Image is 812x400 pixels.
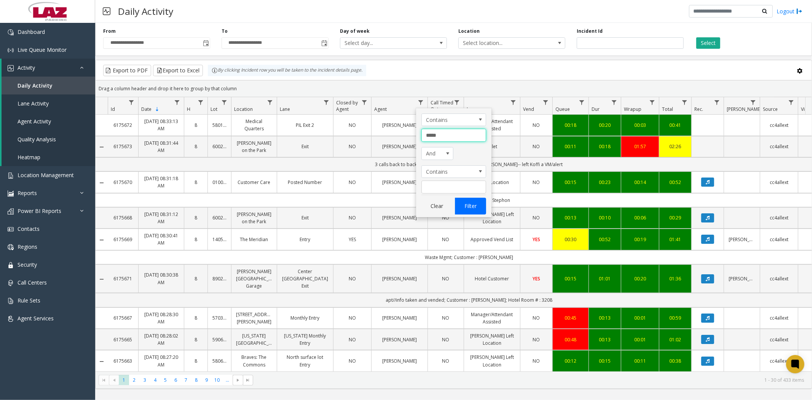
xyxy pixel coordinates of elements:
a: 00:15 [593,357,616,365]
div: 00:10 [593,214,616,221]
span: Agent Services [18,315,54,322]
a: 6175672 [112,122,134,129]
a: 01:02 [664,336,687,343]
div: 00:29 [664,214,687,221]
span: NO [533,122,540,128]
a: Valet [469,143,515,150]
div: 00:52 [664,179,687,186]
a: [US_STATE] Monthly Entry [282,332,329,347]
a: [DATE] 08:27:20 AM [143,354,179,368]
span: Power BI Reports [18,207,61,214]
a: NO [525,122,548,129]
label: From [103,28,116,35]
a: 00:48 [557,336,584,343]
a: 00:52 [593,236,616,243]
img: 'icon' [8,190,14,197]
a: NO [432,275,459,282]
div: 00:45 [557,314,584,322]
a: [PERSON_NAME] [376,122,423,129]
span: Page 9 [201,375,212,385]
label: Location [458,28,480,35]
a: PIL Exit 2 [282,122,329,129]
a: Medical Quarters [236,118,272,132]
a: NO [432,314,459,322]
span: Location Management [18,171,74,179]
span: Go to the last page [243,375,253,386]
span: Contains [422,166,473,178]
a: [PERSON_NAME] Left Location [469,211,515,225]
span: Page 1 [119,375,129,385]
a: cc4allext [765,314,793,322]
a: [DATE] 08:28:30 AM [143,311,179,325]
a: 00:03 [626,122,654,129]
a: Date Filter Menu [172,97,182,107]
a: [PERSON_NAME] [376,143,423,150]
span: Closed by Agent [336,99,358,112]
img: 'icon' [8,173,14,179]
span: Page 7 [181,375,191,385]
span: Toggle popup [201,38,210,48]
a: 570308 [212,314,227,322]
a: 8 [189,336,203,343]
a: Source Filter Menu [786,97,796,107]
div: 00:13 [593,336,616,343]
a: Activity [2,59,95,77]
a: North surface lot Entry [282,354,329,368]
a: NO [338,314,367,322]
a: 8 [189,314,203,322]
a: [PERSON_NAME] Left Location [469,332,515,347]
img: 'icon' [8,298,14,304]
div: 01:36 [664,275,687,282]
a: Manager/Attendant Assisted [469,118,515,132]
a: [DATE] 08:28:02 AM [143,332,179,347]
a: 8 [189,275,203,282]
a: Collapse Details [96,276,108,282]
div: 00:14 [626,179,654,186]
a: 00:11 [557,143,584,150]
a: [PERSON_NAME] [376,214,423,221]
a: Center [GEOGRAPHIC_DATA] Exit [282,268,329,290]
a: Queue Filter Menu [577,97,587,107]
a: Collapse Details [96,144,108,150]
span: Page 3 [140,375,150,385]
a: Exit [282,143,329,150]
span: NO [533,179,540,186]
button: Export to PDF [103,65,151,76]
span: YES [533,275,540,282]
a: NO [525,143,548,150]
a: [PERSON_NAME] [376,275,423,282]
a: 590645 [212,336,227,343]
div: 00:15 [557,275,584,282]
a: 00:15 [557,179,584,186]
a: [PERSON_NAME] on the Park [236,139,272,154]
a: [PERSON_NAME] [376,357,423,365]
a: NO [432,236,459,243]
a: [DATE] 08:33:13 AM [143,118,179,132]
span: YES [533,236,540,243]
span: Select day... [340,38,425,48]
a: Rec. Filter Menu [712,97,722,107]
div: 00:38 [664,357,687,365]
a: Entry [282,236,329,243]
a: 00:19 [626,236,654,243]
a: [DATE] 08:31:12 AM [143,211,179,225]
img: 'icon' [8,29,14,35]
label: Day of week [340,28,370,35]
a: [PERSON_NAME] [376,179,423,186]
a: 010016 [212,179,227,186]
a: 00:59 [664,314,687,322]
a: Daily Activity [2,77,95,94]
a: 00:06 [626,214,654,221]
a: 01:41 [664,236,687,243]
a: 01:57 [626,143,654,150]
a: Closed by Agent Filter Menu [359,97,370,107]
a: [PERSON_NAME] [376,336,423,343]
input: Agent Filter [421,181,486,194]
a: 00:30 [557,236,584,243]
a: cc4allext [765,236,793,243]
